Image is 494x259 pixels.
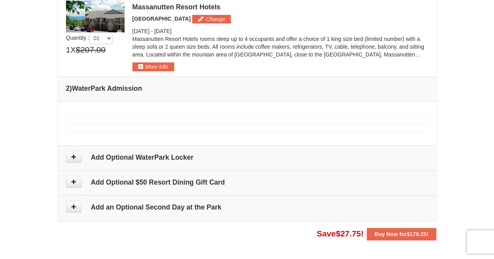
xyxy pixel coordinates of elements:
[336,229,361,238] span: $27.75
[132,28,150,34] span: [DATE]
[132,3,428,11] div: Massanutten Resort Hotels
[132,35,428,58] p: Massanutten Resort Hotels rooms sleep up to 4 occupants and offer a choice of 1 king size bed (li...
[151,28,153,34] span: -
[66,0,125,32] img: 19219026-1-e3b4ac8e.jpg
[132,62,174,71] button: More Info
[66,85,428,92] h4: 2 WaterPark Admission
[76,44,105,56] span: $207.00
[70,44,76,56] span: X
[70,85,72,92] span: )
[317,229,364,238] span: Save !
[375,231,428,237] strong: Buy Now for !
[66,44,71,56] span: 1
[66,203,428,211] h4: Add an Optional Second Day at the Park
[132,16,191,22] span: [GEOGRAPHIC_DATA]
[192,15,231,23] button: Change
[407,231,426,237] span: $179.25
[66,178,428,186] h4: Add Optional $50 Resort Dining Gift Card
[66,153,428,161] h4: Add Optional WaterPark Locker
[66,35,113,41] span: Quantity :
[154,28,171,34] span: [DATE]
[367,228,436,240] button: Buy Now for$179.25!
